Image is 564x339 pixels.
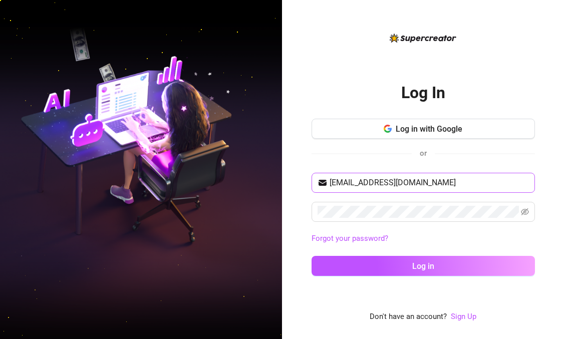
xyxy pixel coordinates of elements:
span: Log in [412,261,434,271]
a: Sign Up [451,312,476,321]
button: Log in with Google [312,119,535,139]
span: eye-invisible [521,208,529,216]
input: Your email [330,177,529,189]
span: Don't have an account? [370,311,447,323]
h2: Log In [401,83,445,103]
span: Log in with Google [396,124,462,134]
button: Log in [312,256,535,276]
a: Forgot your password? [312,234,388,243]
a: Sign Up [451,311,476,323]
a: Forgot your password? [312,233,535,245]
img: logo-BBDzfeDw.svg [390,34,456,43]
span: or [420,149,427,158]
